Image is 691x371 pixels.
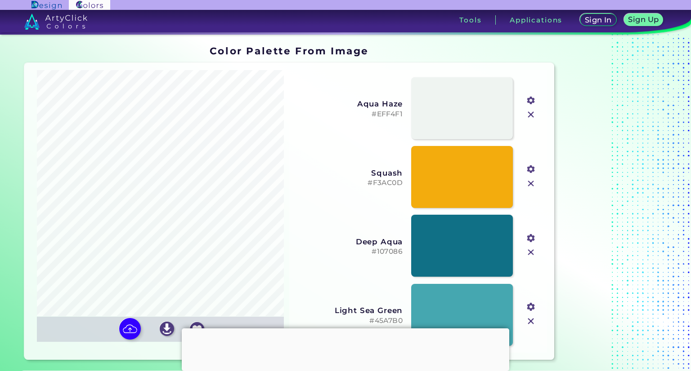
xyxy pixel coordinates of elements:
[24,13,88,30] img: logo_artyclick_colors_white.svg
[525,178,537,190] img: icon_close.svg
[296,179,403,187] h5: #F3AC0D
[586,17,610,23] h5: Sign In
[296,237,403,246] h3: Deep Aqua
[190,322,204,336] img: icon_favourite_white.svg
[582,14,615,26] a: Sign In
[296,168,403,177] h3: Squash
[525,315,537,327] img: icon_close.svg
[558,42,670,363] iframe: Advertisement
[210,44,369,57] h1: Color Palette From Image
[459,17,481,23] h3: Tools
[296,247,403,256] h5: #107086
[525,109,537,120] img: icon_close.svg
[510,17,562,23] h3: Applications
[630,16,658,23] h5: Sign Up
[296,99,403,108] h3: Aqua Haze
[119,318,141,340] img: icon picture
[525,247,537,258] img: icon_close.svg
[182,328,509,369] iframe: Advertisement
[31,1,62,9] img: ArtyClick Design logo
[296,317,403,325] h5: #45A7B0
[160,322,174,336] img: icon_download_white.svg
[626,14,661,26] a: Sign Up
[296,306,403,315] h3: Light Sea Green
[296,110,403,119] h5: #EFF4F1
